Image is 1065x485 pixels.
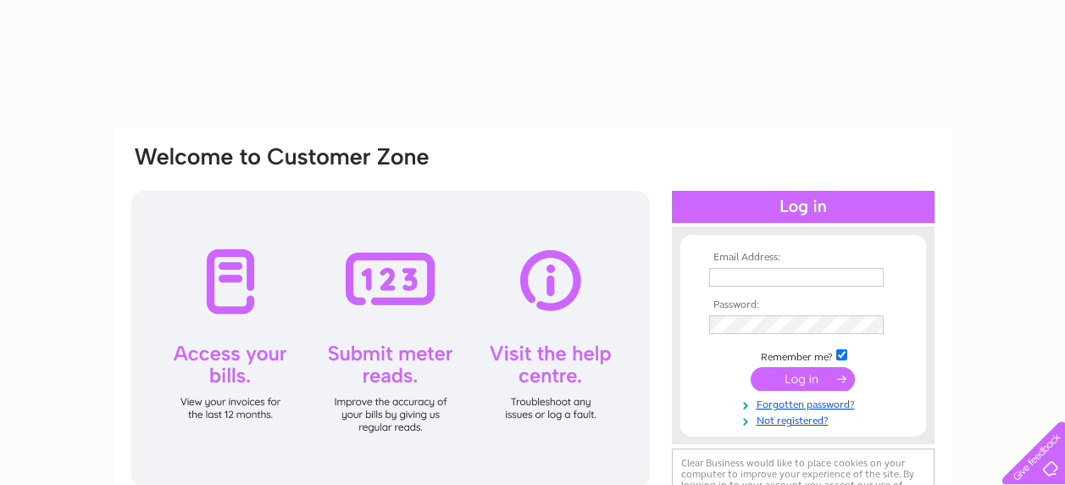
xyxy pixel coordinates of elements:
th: Email Address: [705,252,901,264]
th: Password: [705,299,901,311]
a: Forgotten password? [709,395,901,411]
input: Submit [751,367,855,391]
td: Remember me? [705,347,901,364]
a: Not registered? [709,411,901,427]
